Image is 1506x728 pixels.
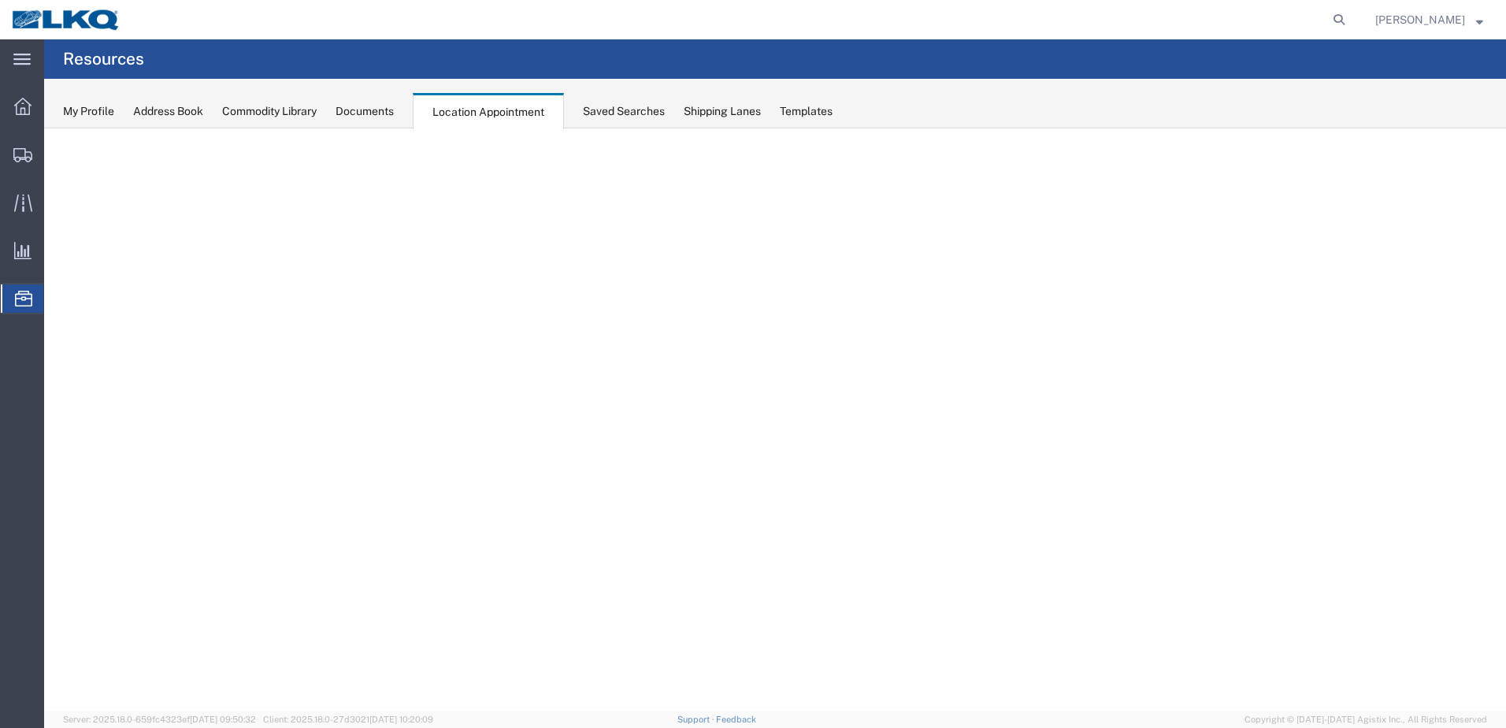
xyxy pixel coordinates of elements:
div: My Profile [63,103,114,120]
span: Server: 2025.18.0-659fc4323ef [63,715,256,724]
span: Client: 2025.18.0-27d3021 [263,715,433,724]
div: Address Book [133,103,203,120]
div: Commodity Library [222,103,317,120]
iframe: FS Legacy Container [44,128,1506,711]
div: Templates [780,103,833,120]
img: logo [11,8,121,32]
span: [DATE] 09:50:32 [190,715,256,724]
div: Saved Searches [583,103,665,120]
div: Shipping Lanes [684,103,761,120]
div: Documents [336,103,394,120]
span: Ryan Gledhill [1375,11,1465,28]
a: Support [677,715,717,724]
span: Copyright © [DATE]-[DATE] Agistix Inc., All Rights Reserved [1244,713,1487,726]
span: [DATE] 10:20:09 [369,715,433,724]
div: Location Appointment [413,93,564,129]
button: [PERSON_NAME] [1374,10,1484,29]
h4: Resources [63,39,144,79]
a: Feedback [716,715,756,724]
